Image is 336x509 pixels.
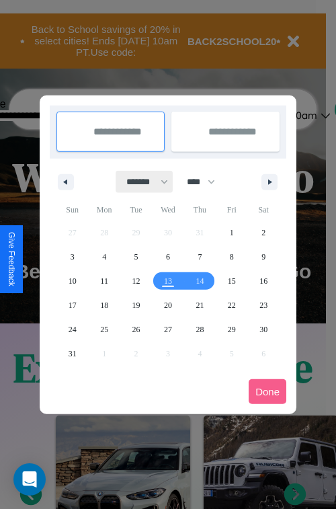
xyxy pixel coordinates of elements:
[196,269,204,293] span: 14
[71,245,75,269] span: 3
[196,317,204,342] span: 28
[216,199,247,221] span: Fri
[248,199,280,221] span: Sat
[152,199,183,221] span: Wed
[259,293,267,317] span: 23
[102,245,106,269] span: 4
[248,245,280,269] button: 9
[184,293,216,317] button: 21
[184,245,216,269] button: 7
[13,463,46,496] div: Open Intercom Messenger
[216,221,247,245] button: 1
[248,317,280,342] button: 30
[184,317,216,342] button: 28
[69,317,77,342] span: 24
[164,317,172,342] span: 27
[88,245,120,269] button: 4
[196,293,204,317] span: 21
[228,317,236,342] span: 29
[134,245,138,269] span: 5
[56,342,88,366] button: 31
[152,269,183,293] button: 13
[120,245,152,269] button: 5
[198,245,202,269] span: 7
[88,199,120,221] span: Mon
[230,221,234,245] span: 1
[56,269,88,293] button: 10
[166,245,170,269] span: 6
[216,269,247,293] button: 15
[132,317,140,342] span: 26
[56,245,88,269] button: 3
[88,317,120,342] button: 25
[88,293,120,317] button: 18
[248,269,280,293] button: 16
[261,245,265,269] span: 9
[261,221,265,245] span: 2
[120,317,152,342] button: 26
[56,293,88,317] button: 17
[120,293,152,317] button: 19
[69,342,77,366] span: 31
[259,269,267,293] span: 16
[259,317,267,342] span: 30
[7,232,16,286] div: Give Feedback
[248,221,280,245] button: 2
[69,293,77,317] span: 17
[132,269,140,293] span: 12
[69,269,77,293] span: 10
[152,293,183,317] button: 20
[152,245,183,269] button: 6
[132,293,140,317] span: 19
[56,199,88,221] span: Sun
[164,293,172,317] span: 20
[228,269,236,293] span: 15
[248,293,280,317] button: 23
[100,269,108,293] span: 11
[216,317,247,342] button: 29
[56,317,88,342] button: 24
[184,199,216,221] span: Thu
[100,317,108,342] span: 25
[164,269,172,293] span: 13
[88,269,120,293] button: 11
[120,269,152,293] button: 12
[228,293,236,317] span: 22
[230,245,234,269] span: 8
[100,293,108,317] span: 18
[216,293,247,317] button: 22
[152,317,183,342] button: 27
[184,269,216,293] button: 14
[120,199,152,221] span: Tue
[249,379,286,404] button: Done
[216,245,247,269] button: 8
